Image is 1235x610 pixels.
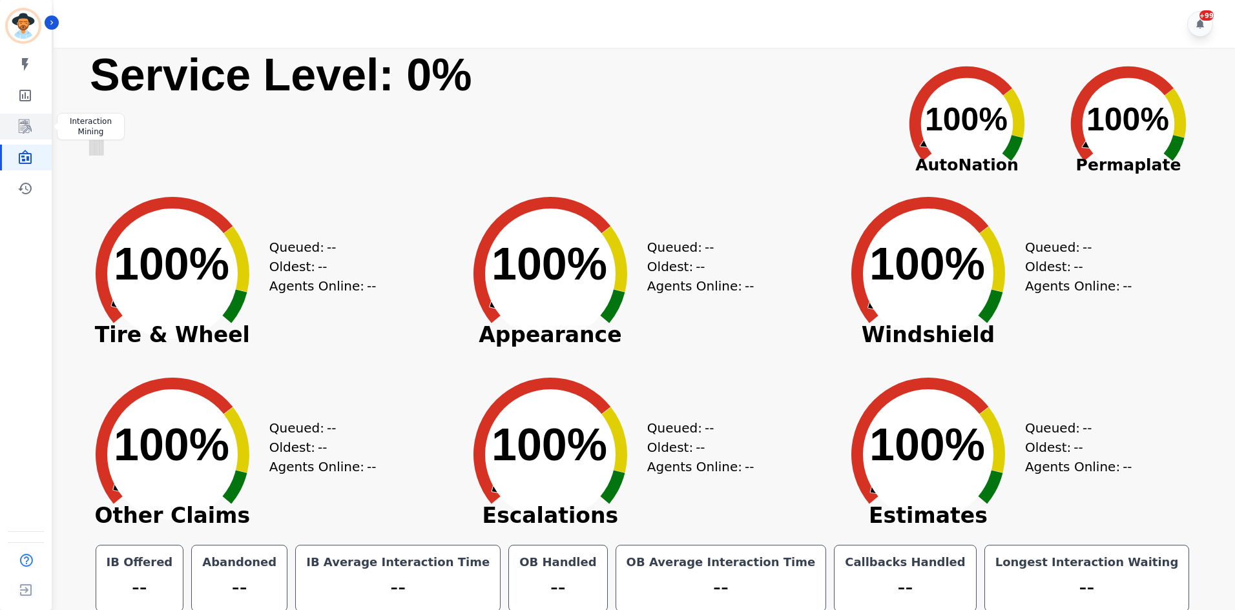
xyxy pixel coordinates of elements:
div: Queued: [269,418,366,438]
span: Estimates [831,509,1025,522]
svg: Service Level: 0% [88,48,884,180]
div: Callbacks Handled [842,553,968,571]
span: -- [327,238,336,257]
span: Escalations [453,509,647,522]
span: -- [705,418,714,438]
span: -- [1083,238,1092,257]
text: 100% [925,101,1008,137]
span: -- [696,257,705,276]
div: Agents Online: [647,276,757,296]
text: 100% [869,239,985,289]
div: -- [842,571,968,604]
text: Service Level: 0% [90,50,472,100]
div: -- [304,571,492,604]
div: OB Handled [517,553,599,571]
span: Other Claims [76,509,269,522]
span: -- [745,276,754,296]
span: Permaplate [1048,153,1209,178]
span: AutoNation [886,153,1048,178]
div: OB Average Interaction Time [624,553,818,571]
div: -- [993,571,1181,604]
span: -- [696,438,705,457]
text: 100% [869,420,985,470]
text: 100% [492,420,607,470]
span: -- [318,257,327,276]
span: Tire & Wheel [76,329,269,341]
div: -- [200,571,279,604]
div: Queued: [647,238,744,257]
span: -- [745,457,754,476]
text: 100% [1086,101,1169,137]
span: -- [1083,418,1092,438]
div: Agents Online: [1025,276,1135,296]
div: Abandoned [200,553,279,571]
text: 100% [492,239,607,289]
span: -- [1074,257,1083,276]
img: Bordered avatar [8,10,39,41]
span: -- [1074,438,1083,457]
div: -- [517,571,599,604]
div: Oldest: [269,438,366,457]
div: Agents Online: [1025,457,1135,476]
div: Queued: [1025,418,1122,438]
span: -- [318,438,327,457]
div: Oldest: [647,257,744,276]
span: -- [705,238,714,257]
span: Appearance [453,329,647,341]
div: Oldest: [269,257,366,276]
text: 100% [114,420,229,470]
span: -- [367,457,376,476]
div: Oldest: [1025,438,1122,457]
span: Windshield [831,329,1025,341]
div: Agents Online: [647,457,757,476]
div: Agents Online: [269,457,379,476]
span: -- [1123,276,1132,296]
div: Oldest: [647,438,744,457]
div: Longest Interaction Waiting [993,553,1181,571]
div: Queued: [1025,238,1122,257]
div: -- [104,571,176,604]
div: IB Offered [104,553,176,571]
text: 100% [114,239,229,289]
div: Oldest: [1025,257,1122,276]
span: -- [1123,457,1132,476]
div: Queued: [269,238,366,257]
div: +99 [1199,10,1214,21]
span: -- [327,418,336,438]
div: Agents Online: [269,276,379,296]
div: -- [624,571,818,604]
div: Queued: [647,418,744,438]
span: -- [367,276,376,296]
div: IB Average Interaction Time [304,553,492,571]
